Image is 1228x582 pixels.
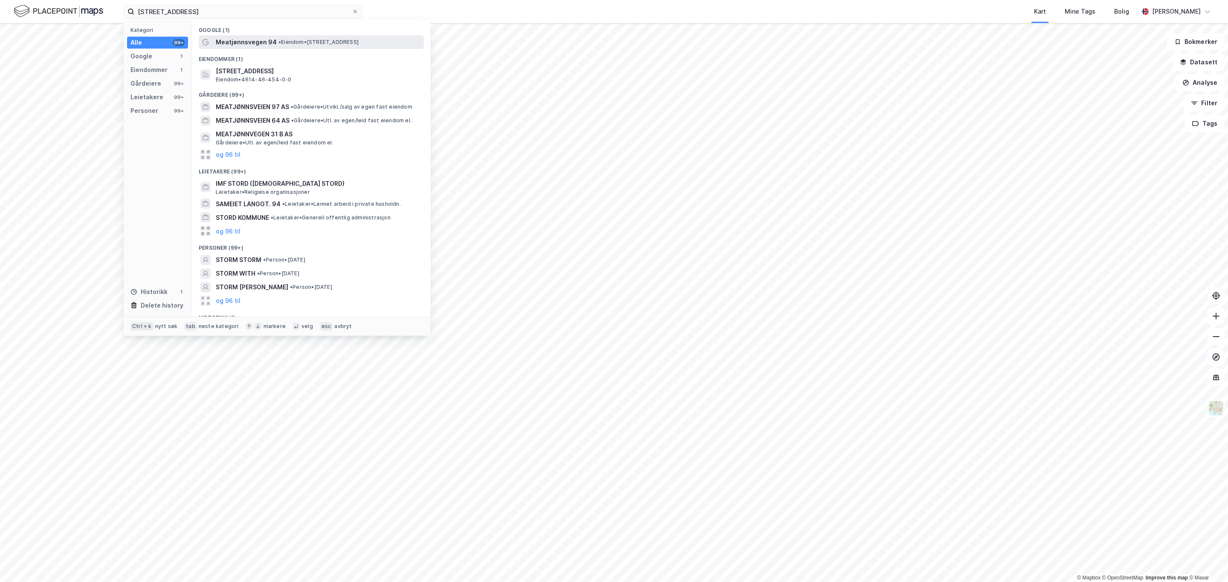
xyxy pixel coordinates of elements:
[257,270,260,277] span: •
[216,115,290,126] span: MEATJØNNSVEIEN 64 AS
[282,201,285,207] span: •
[216,226,240,236] button: og 96 til
[130,78,161,89] div: Gårdeiere
[192,85,431,100] div: Gårdeiere (99+)
[192,20,431,35] div: Google (1)
[130,287,168,297] div: Historikk
[1034,6,1046,17] div: Kart
[264,323,286,330] div: markere
[130,27,188,33] div: Kategori
[1077,575,1101,581] a: Mapbox
[173,94,185,101] div: 99+
[1185,115,1225,132] button: Tags
[173,107,185,114] div: 99+
[1175,74,1225,91] button: Analyse
[216,37,277,47] span: Meatjønnsvegen 94
[1065,6,1095,17] div: Mine Tags
[216,179,420,189] span: IMF STORD ([DEMOGRAPHIC_DATA] STORD)
[216,296,240,306] button: og 96 til
[216,199,281,209] span: SAMEIET LANGGT. 94
[216,66,420,76] span: [STREET_ADDRESS]
[178,53,185,60] div: 1
[155,323,178,330] div: nytt søk
[216,76,292,83] span: Eiendom • 4614-46-454-0-0
[1114,6,1129,17] div: Bolig
[173,80,185,87] div: 99+
[1208,400,1224,416] img: Z
[263,256,266,263] span: •
[199,323,239,330] div: neste kategori
[141,300,183,311] div: Delete history
[216,139,333,146] span: Gårdeiere • Utl. av egen/leid fast eiendom el.
[290,284,332,291] span: Person • [DATE]
[192,308,431,323] div: Historikk (1)
[130,92,163,102] div: Leietakere
[1167,33,1225,50] button: Bokmerker
[1173,54,1225,71] button: Datasett
[216,255,261,265] span: STORM STORM
[130,65,168,75] div: Eiendommer
[134,5,352,18] input: Søk på adresse, matrikkel, gårdeiere, leietakere eller personer
[192,49,431,64] div: Eiendommer (1)
[192,161,431,177] div: Leietakere (99+)
[1146,575,1188,581] a: Improve this map
[216,189,310,196] span: Leietaker • Religiøse organisasjoner
[282,201,401,207] span: Leietaker • Lønnet arbeid i private husholdn.
[334,323,352,330] div: avbryt
[278,39,281,45] span: •
[263,256,305,263] span: Person • [DATE]
[130,37,142,48] div: Alle
[291,104,293,110] span: •
[1102,575,1144,581] a: OpenStreetMap
[216,213,269,223] span: STORD KOMMUNE
[216,268,255,279] span: STORM WITH
[178,66,185,73] div: 1
[290,284,293,290] span: •
[257,270,299,277] span: Person • [DATE]
[192,238,431,253] div: Personer (99+)
[216,150,240,160] button: og 96 til
[173,39,185,46] div: 99+
[130,51,152,61] div: Google
[178,288,185,295] div: 1
[1184,95,1225,112] button: Filter
[216,282,288,292] span: STORM [PERSON_NAME]
[1185,541,1228,582] iframe: Chat Widget
[130,106,158,116] div: Personer
[271,214,273,221] span: •
[291,104,412,110] span: Gårdeiere • Utvikl./salg av egen fast eiendom
[216,102,289,112] span: MEATJØNNSVEIEN 97 AS
[216,129,420,139] span: MEATJØNNVEGEN 31 B AS
[184,322,197,331] div: tab
[1152,6,1201,17] div: [PERSON_NAME]
[271,214,391,221] span: Leietaker • Generell offentlig administrasjon
[320,322,333,331] div: esc
[291,117,294,124] span: •
[301,323,313,330] div: velg
[130,322,153,331] div: Ctrl + k
[14,4,103,19] img: logo.f888ab2527a4732fd821a326f86c7f29.svg
[291,117,411,124] span: Gårdeiere • Utl. av egen/leid fast eiendom el.
[278,39,359,46] span: Eiendom • [STREET_ADDRESS]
